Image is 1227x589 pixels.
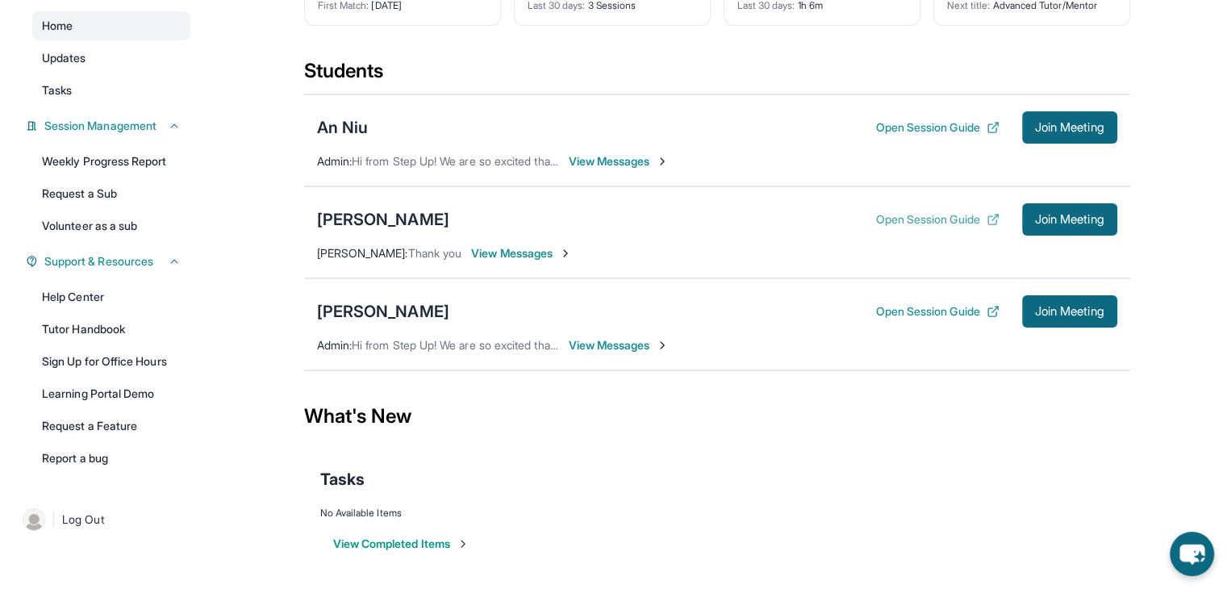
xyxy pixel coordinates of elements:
button: chat-button [1170,532,1214,576]
button: Support & Resources [38,253,181,269]
span: View Messages [569,153,670,169]
button: View Completed Items [333,536,470,552]
a: Tutor Handbook [32,315,190,344]
span: Join Meeting [1035,123,1104,132]
div: What's New [304,381,1130,452]
a: Tasks [32,76,190,105]
a: Updates [32,44,190,73]
button: Open Session Guide [875,211,999,228]
span: Updates [42,50,86,66]
button: Join Meeting [1022,295,1117,328]
button: Join Meeting [1022,203,1117,236]
a: Sign Up for Office Hours [32,347,190,376]
span: Tasks [42,82,72,98]
span: [PERSON_NAME] : [317,246,408,260]
button: Join Meeting [1022,111,1117,144]
a: Request a Sub [32,179,190,208]
a: Report a bug [32,444,190,473]
button: Session Management [38,118,181,134]
a: Weekly Progress Report [32,147,190,176]
span: | [52,510,56,529]
button: Open Session Guide [875,303,999,320]
a: Volunteer as a sub [32,211,190,240]
img: user-img [23,508,45,531]
a: |Log Out [16,502,190,537]
a: Home [32,11,190,40]
a: Learning Portal Demo [32,379,190,408]
img: Chevron-Right [656,339,669,352]
div: An Niu [317,116,369,139]
span: Join Meeting [1035,307,1104,316]
span: View Messages [569,337,670,353]
span: Thank you [408,246,462,260]
span: Admin : [317,338,352,352]
div: [PERSON_NAME] [317,300,449,323]
button: Open Session Guide [875,119,999,136]
div: [PERSON_NAME] [317,208,449,231]
div: Students [304,58,1130,94]
img: Chevron-Right [559,247,572,260]
div: No Available Items [320,507,1114,520]
span: Support & Resources [44,253,153,269]
span: Home [42,18,73,34]
span: Tasks [320,468,365,491]
img: Chevron-Right [656,155,669,168]
span: Admin : [317,154,352,168]
span: Session Management [44,118,157,134]
span: View Messages [471,245,572,261]
span: Log Out [62,512,104,528]
a: Request a Feature [32,411,190,441]
span: Join Meeting [1035,215,1104,224]
a: Help Center [32,282,190,311]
